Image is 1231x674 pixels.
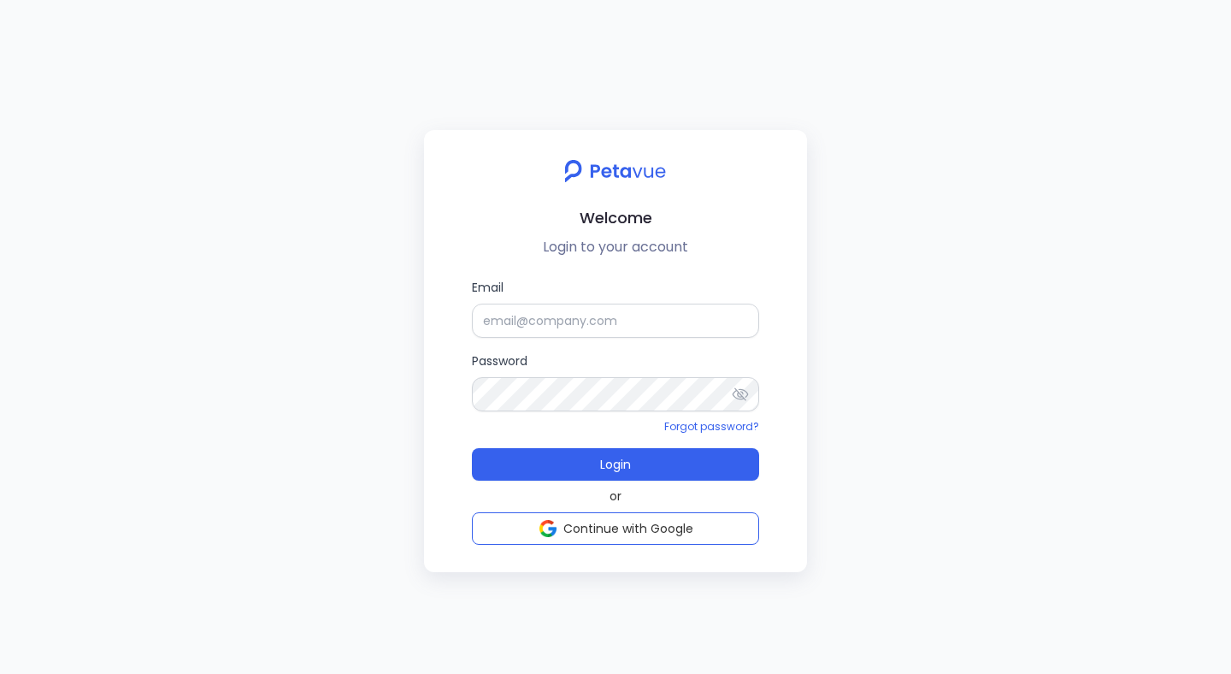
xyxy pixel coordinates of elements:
img: petavue logo [553,151,677,192]
h2: Welcome [438,205,793,230]
button: Login [472,448,759,481]
a: Forgot password? [664,419,759,434]
p: Login to your account [438,237,793,257]
label: Email [472,278,759,338]
span: Login [600,456,631,473]
span: Continue with Google [563,520,693,537]
label: Password [472,352,759,411]
input: Password [472,377,759,411]
button: Continue with Google [472,512,759,545]
span: or [610,488,621,505]
input: Email [472,304,759,338]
